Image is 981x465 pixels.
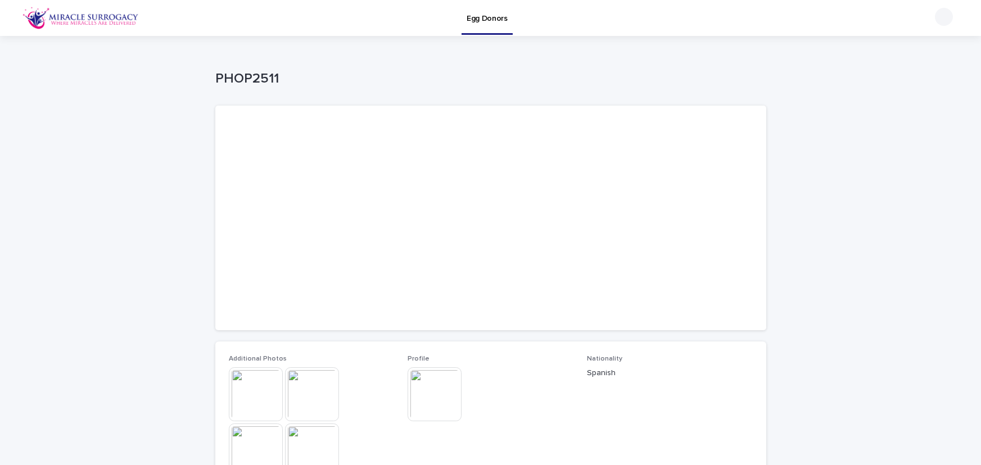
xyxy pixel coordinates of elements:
span: Nationality [587,355,622,362]
span: Profile [408,355,430,362]
p: Spanish [587,367,753,379]
img: OiFFDOGZQuirLhrlO1ag [22,7,139,29]
span: Additional Photos [229,355,287,362]
p: PHOP2511 [215,71,762,87]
